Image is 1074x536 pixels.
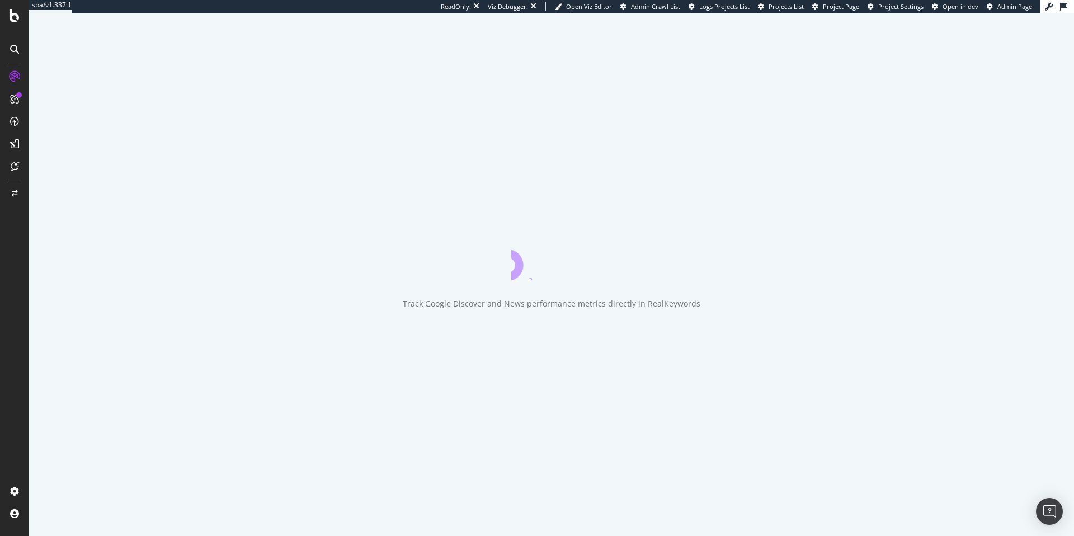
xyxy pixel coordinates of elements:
[812,2,859,11] a: Project Page
[441,2,471,11] div: ReadOnly:
[997,2,1032,11] span: Admin Page
[620,2,680,11] a: Admin Crawl List
[758,2,804,11] a: Projects List
[488,2,528,11] div: Viz Debugger:
[555,2,612,11] a: Open Viz Editor
[868,2,924,11] a: Project Settings
[403,298,700,309] div: Track Google Discover and News performance metrics directly in RealKeywords
[511,240,592,280] div: animation
[932,2,978,11] a: Open in dev
[823,2,859,11] span: Project Page
[987,2,1032,11] a: Admin Page
[631,2,680,11] span: Admin Crawl List
[1036,498,1063,525] div: Open Intercom Messenger
[878,2,924,11] span: Project Settings
[769,2,804,11] span: Projects List
[943,2,978,11] span: Open in dev
[566,2,612,11] span: Open Viz Editor
[699,2,750,11] span: Logs Projects List
[689,2,750,11] a: Logs Projects List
